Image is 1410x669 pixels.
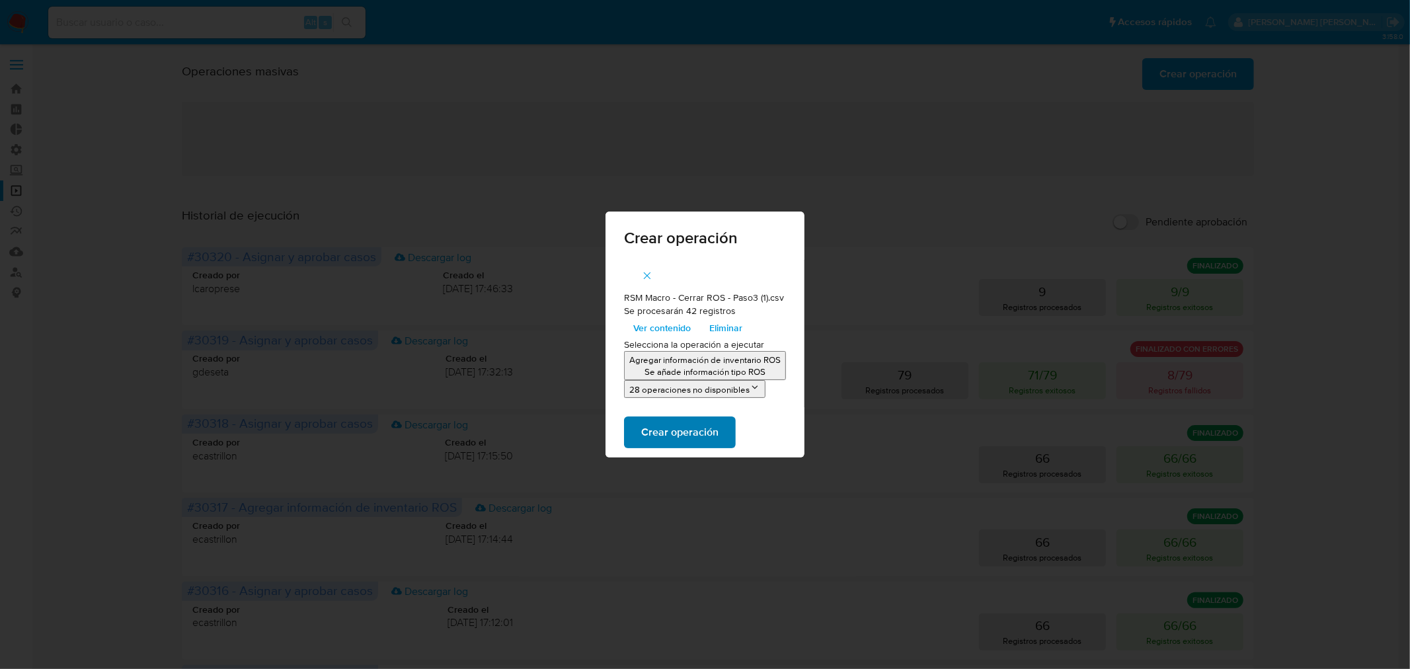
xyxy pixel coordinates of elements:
button: Eliminar [700,317,752,338]
p: Se procesarán 42 registros [624,304,786,317]
span: Crear operación [624,230,786,246]
p: Selecciona la operación a ejecutar [624,338,786,352]
span: Ver contenido [633,319,691,337]
p: Se añade información tipo ROS [629,366,781,378]
button: Crear operación [624,416,736,448]
span: Eliminar [709,319,742,337]
p: Agregar información de inventario ROS [629,353,781,366]
button: 28 operaciones no disponibles [624,380,765,398]
button: Ver contenido [624,317,700,338]
p: RSM Macro - Cerrar ROS - Paso3 (1).csv [624,292,786,305]
button: Agregar información de inventario ROSSe añade información tipo ROS [624,351,786,380]
span: Crear operación [641,418,719,447]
